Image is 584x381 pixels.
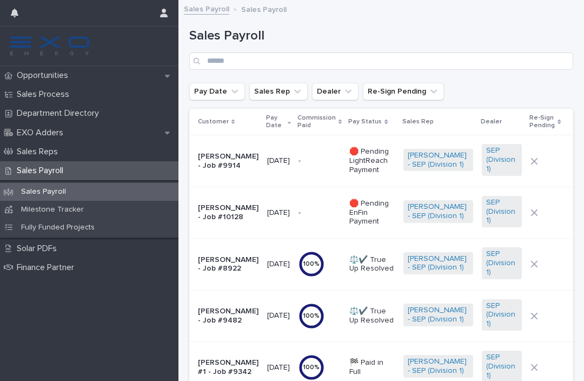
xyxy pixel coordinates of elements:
p: Dealer [481,116,502,128]
p: 🛑 Pending EnFin Payment [349,199,395,226]
p: [PERSON_NAME] - Job #10128 [198,203,258,222]
p: [DATE] [267,311,290,320]
p: [DATE] [267,260,290,269]
a: [PERSON_NAME] - SEP (Division 1) [408,202,469,221]
p: Customer [198,116,229,128]
p: 🛑 Pending LightReach Payment [349,147,395,174]
input: Search [189,52,573,70]
p: ⚖️✔️ True Up Resolved [349,255,395,274]
p: [PERSON_NAME] #1 - Job #9342 [198,358,258,377]
button: Dealer [312,83,359,100]
p: Pay Date [266,112,285,132]
p: [DATE] [267,208,290,218]
img: FKS5r6ZBThi8E5hshIGi [9,35,91,57]
a: SEP (Division 1) [486,353,517,380]
p: [DATE] [267,156,290,166]
tr: [PERSON_NAME] - Job #8922[DATE]100%⚖️✔️ True Up Resolved[PERSON_NAME] - SEP (Division 1) SEP (Div... [189,239,579,290]
tr: [PERSON_NAME] - Job #9914[DATE]-- 🛑 Pending LightReach Payment[PERSON_NAME] - SEP (Division 1) SE... [189,135,579,187]
p: 🏁 Paid in Full [349,358,395,377]
div: 100 % [298,312,324,320]
p: Sales Rep [402,116,434,128]
p: ⚖️✔️ True Up Resolved [349,307,395,325]
button: Re-Sign Pending [363,83,444,100]
a: Sales Payroll [184,2,229,15]
p: Sales Payroll [12,166,72,176]
a: SEP (Division 1) [486,198,517,225]
p: Sales Payroll [12,187,75,196]
button: Sales Rep [249,83,308,100]
tr: [PERSON_NAME] - Job #9482[DATE]100%⚖️✔️ True Up Resolved[PERSON_NAME] - SEP (Division 1) SEP (Div... [189,290,579,341]
p: Solar PDFs [12,244,65,254]
div: 100 % [298,260,324,268]
p: Sales Process [12,89,78,100]
p: Fully Funded Projects [12,223,103,232]
a: [PERSON_NAME] - SEP (Division 1) [408,254,469,273]
a: SEP (Division 1) [486,249,517,277]
p: [PERSON_NAME] - Job #8922 [198,255,258,274]
a: [PERSON_NAME] - SEP (Division 1) [408,151,469,169]
p: Milestone Tracker [12,205,92,214]
h1: Sales Payroll [189,28,573,44]
p: - [298,206,303,218]
p: Commission Paid [297,112,336,132]
p: EXO Adders [12,128,72,138]
a: [PERSON_NAME] - SEP (Division 1) [408,357,469,376]
p: Sales Reps [12,147,67,157]
a: SEP (Division 1) [486,146,517,173]
a: SEP (Division 1) [486,301,517,329]
div: 100 % [298,364,324,371]
p: Opportunities [12,70,77,81]
p: Finance Partner [12,262,83,273]
a: [PERSON_NAME] - SEP (Division 1) [408,306,469,324]
p: [DATE] [267,363,290,372]
p: Sales Payroll [241,3,287,15]
p: - [298,154,303,166]
p: [PERSON_NAME] - Job #9914 [198,152,258,170]
p: Department Directory [12,108,108,119]
tr: [PERSON_NAME] - Job #10128[DATE]-- 🛑 Pending EnFin Payment[PERSON_NAME] - SEP (Division 1) SEP (D... [189,187,579,238]
p: [PERSON_NAME] - Job #9482 [198,307,258,325]
p: Pay Status [348,116,382,128]
p: Re-Sign Pending [529,112,555,132]
button: Pay Date [189,83,245,100]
